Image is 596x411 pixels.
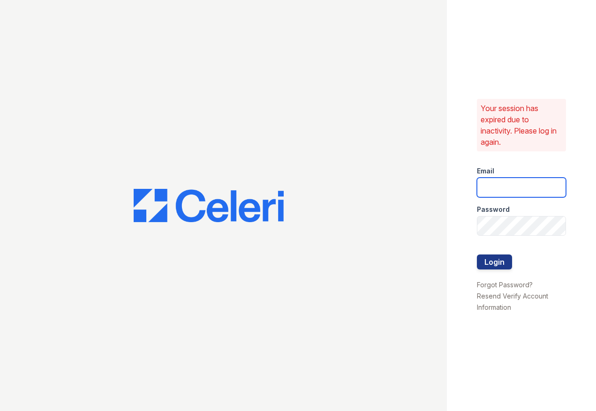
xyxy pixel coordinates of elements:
[134,189,284,223] img: CE_Logo_Blue-a8612792a0a2168367f1c8372b55b34899dd931a85d93a1a3d3e32e68fde9ad4.png
[477,281,533,289] a: Forgot Password?
[477,205,510,214] label: Password
[477,292,548,311] a: Resend Verify Account Information
[477,254,512,269] button: Login
[481,103,562,148] p: Your session has expired due to inactivity. Please log in again.
[477,166,494,176] label: Email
